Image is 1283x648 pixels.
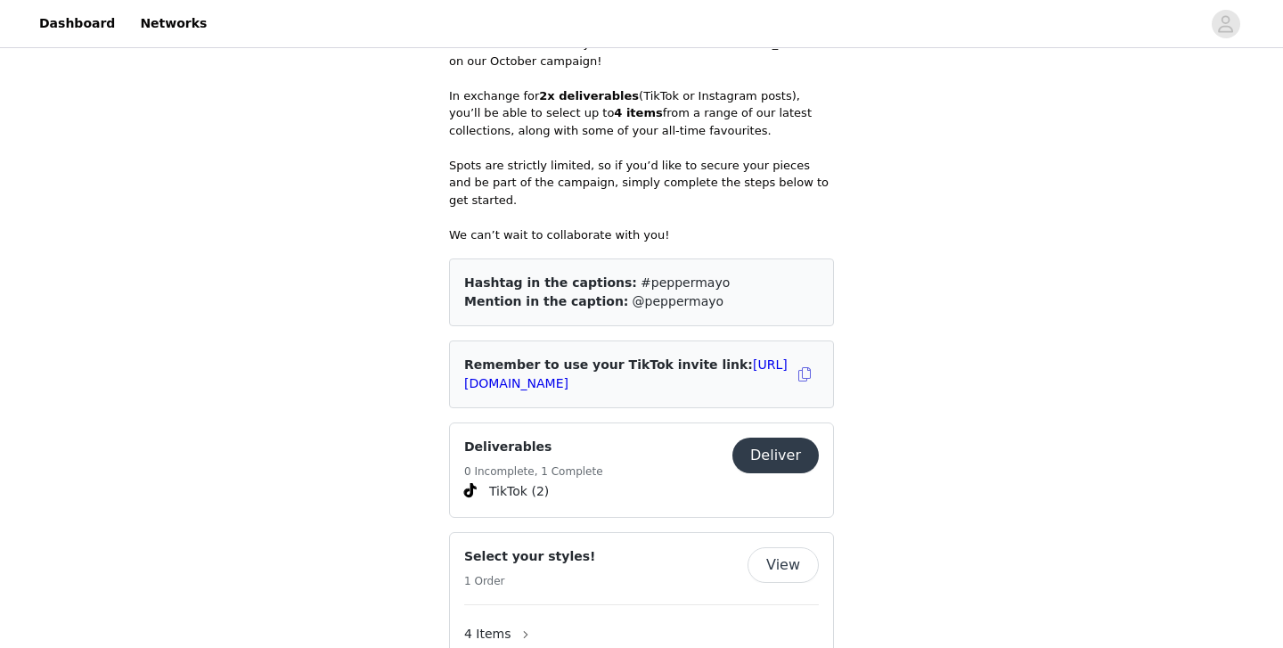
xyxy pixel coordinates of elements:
[449,35,834,70] p: We’re excited to invite you to collaborate with [PERSON_NAME] on our October campaign!
[614,106,662,119] strong: 4 items
[449,422,834,518] div: Deliverables
[464,573,595,589] h5: 1 Order
[464,294,628,308] span: Mention in the caption:
[464,625,511,644] span: 4 Items
[489,482,549,501] span: TikTok (2)
[29,4,126,44] a: Dashboard
[449,226,834,244] p: We can’t wait to collaborate with you!
[464,547,595,566] h4: Select your styles!
[464,357,788,390] span: Remember to use your TikTok invite link:
[464,438,603,456] h4: Deliverables
[1217,10,1234,38] div: avatar
[539,89,639,103] strong: 2x deliverables
[464,275,637,290] span: Hashtag in the captions:
[748,547,819,583] button: View
[464,463,603,480] h5: 0 Incomplete, 1 Complete
[732,438,819,473] button: Deliver
[633,294,723,308] span: @peppermayo
[464,357,788,390] a: [URL][DOMAIN_NAME]
[449,157,834,209] p: Spots are strictly limited, so if you’d like to secure your pieces and be part of the campaign, s...
[129,4,217,44] a: Networks
[449,87,834,140] p: In exchange for (TikTok or Instagram posts), you’ll be able to select up to from a range of our l...
[641,275,730,290] span: #peppermayo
